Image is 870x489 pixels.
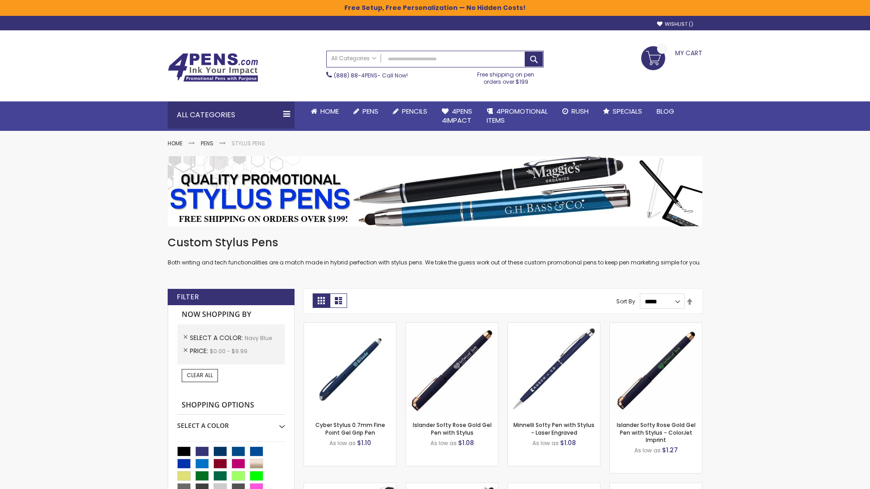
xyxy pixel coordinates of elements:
span: Clear All [187,371,213,379]
a: Islander Softy Rose Gold Gel Pen with Stylus - ColorJet Imprint [617,421,696,443]
span: As low as [329,439,356,447]
div: All Categories [168,101,295,129]
span: $1.08 [458,438,474,447]
strong: Stylus Pens [232,139,265,147]
span: Home [320,106,339,116]
strong: Grid [313,293,330,308]
a: Cyber Stylus 0.7mm Fine Point Gel Grip Pen-Navy Blue [304,322,396,330]
span: Price [190,346,210,355]
img: Cyber Stylus 0.7mm Fine Point Gel Grip Pen-Navy Blue [304,323,396,415]
span: - Call Now! [334,72,408,79]
span: $1.08 [560,438,576,447]
span: Blog [657,106,674,116]
a: Cyber Stylus 0.7mm Fine Point Gel Grip Pen [315,421,385,436]
a: Minnelli Softy Pen with Stylus - Laser Engraved-Navy Blue [508,322,600,330]
a: Wishlist [657,21,693,28]
strong: Filter [177,292,199,302]
span: As low as [634,446,661,454]
h1: Custom Stylus Pens [168,235,702,250]
a: Blog [649,101,681,121]
a: Home [304,101,346,121]
span: Specials [613,106,642,116]
span: Pens [362,106,378,116]
a: Pens [201,139,213,147]
div: Select A Color [177,415,285,430]
strong: Shopping Options [177,396,285,415]
span: All Categories [331,55,377,62]
a: Islander Softy Rose Gold Gel Pen with Stylus-Navy Blue [406,322,498,330]
img: Stylus Pens [168,156,702,226]
span: As low as [430,439,457,447]
span: Navy Blue [245,334,272,342]
span: Rush [571,106,589,116]
a: Home [168,139,183,147]
a: Clear All [182,369,218,382]
a: All Categories [327,51,381,66]
a: Islander Softy Rose Gold Gel Pen with Stylus [413,421,492,436]
a: Rush [555,101,596,121]
img: Islander Softy Rose Gold Gel Pen with Stylus - ColorJet Imprint-Navy Blue [610,323,702,415]
span: $0.00 - $9.99 [210,347,247,355]
strong: Now Shopping by [177,305,285,324]
span: 4Pens 4impact [442,106,472,125]
label: Sort By [616,297,635,305]
div: Free shipping on pen orders over $199 [468,67,544,86]
a: Islander Softy Rose Gold Gel Pen with Stylus - ColorJet Imprint-Navy Blue [610,322,702,330]
img: Minnelli Softy Pen with Stylus - Laser Engraved-Navy Blue [508,323,600,415]
span: Pencils [402,106,427,116]
a: 4Pens4impact [435,101,479,131]
a: Specials [596,101,649,121]
span: $1.27 [662,446,678,455]
a: Minnelli Softy Pen with Stylus - Laser Engraved [513,421,594,436]
a: Pencils [386,101,435,121]
span: Select A Color [190,333,245,342]
div: Both writing and tech functionalities are a match made in hybrid perfection with stylus pens. We ... [168,235,702,267]
span: $1.10 [357,438,371,447]
a: 4PROMOTIONALITEMS [479,101,555,131]
a: Pens [346,101,386,121]
a: (888) 88-4PENS [334,72,377,79]
span: 4PROMOTIONAL ITEMS [487,106,548,125]
img: 4Pens Custom Pens and Promotional Products [168,53,258,82]
span: As low as [532,439,559,447]
img: Islander Softy Rose Gold Gel Pen with Stylus-Navy Blue [406,323,498,415]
